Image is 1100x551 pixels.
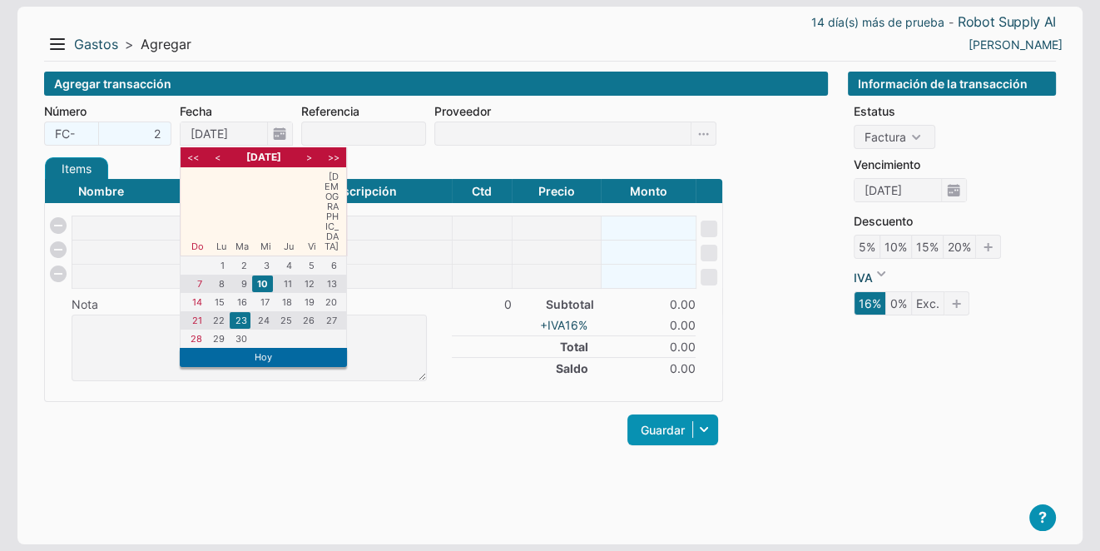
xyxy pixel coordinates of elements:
td: Nota [72,288,321,315]
li: 15 [207,294,228,310]
label: Número [44,102,171,120]
li: 2 [230,257,250,274]
a: Robot Supply AI [958,13,1056,31]
li: Estatus [854,102,1056,120]
li: 18 [275,294,295,310]
li: 25 [275,312,295,329]
td: 0 [452,288,512,315]
li: 23 [230,312,250,329]
a: IVA [854,266,889,286]
li: 13 [320,275,340,292]
input: dd/mm/yyyy [855,179,941,201]
li: Ma [231,238,252,255]
label: Fecha [180,102,293,120]
li: 20 [320,294,340,310]
span: 0.00 [597,316,696,334]
span: 0.00 [597,360,696,377]
li: >> [321,150,342,165]
li: 5 [297,257,318,274]
i: 5% [854,235,880,259]
th: Descripción [321,179,452,203]
li: Vencimiento [854,156,1056,173]
a: Items [45,157,108,180]
li: 12 [297,275,318,292]
li: 7 [185,275,206,292]
li: [DATE] [230,150,297,165]
a: Maria Campias [969,36,1063,53]
div: Información de la transacción [848,72,1056,96]
li: 4 [275,257,295,274]
a: IVA [540,316,592,334]
li: 29 [207,330,228,347]
li: Do [186,238,207,255]
li: 9 [230,275,250,292]
li: Ju [276,238,297,255]
div: Agregar transacción [44,72,828,96]
i: 16% [565,318,592,332]
a: Gastos [74,36,118,53]
li: 17 [252,294,273,310]
li: 11 [275,275,295,292]
li: 3 [252,257,273,274]
li: 19 [297,294,318,310]
a: 14 día(s) más de prueba [811,13,944,31]
li: Vi [299,238,320,255]
li: 16 [230,294,250,310]
i: 10% [880,235,912,259]
li: Descuento [854,212,1056,230]
li: 10 [252,275,273,292]
li: < [207,150,228,165]
i: + [540,318,548,332]
button: Menu [44,31,71,57]
span: Agregar [141,36,191,53]
li: Lu [209,238,230,255]
td: 0.00 [601,288,696,315]
th: Precio [512,179,601,203]
li: 24 [252,312,273,329]
li: > [299,150,320,165]
span: Total [560,338,588,355]
li: Hoy [180,348,347,367]
li: 30 [230,330,250,347]
span: 0.00 [597,338,696,355]
li: 21 [185,312,206,329]
i: 0% [885,291,912,315]
label: Proveedor [434,102,716,120]
i: Exc. [911,291,944,315]
li: 28 [185,330,206,347]
li: 1 [207,257,228,274]
li: 6 [320,257,340,274]
i: 20% [943,235,976,259]
th: Monto [601,179,696,203]
span: Saldo [556,360,588,377]
li: 27 [320,312,340,329]
li: 8 [207,275,228,292]
li: 14 [185,294,206,310]
th: Ctd [452,179,512,203]
i: 16% [854,291,886,315]
th: Subtotal [512,288,601,315]
label: Referencia [301,102,426,120]
li: << [185,150,206,165]
i: 15% [911,235,944,259]
a: Guardar [627,414,718,445]
li: 22 [207,312,228,329]
th: Nombre [72,179,321,203]
li: [DEMOGRAPHIC_DATA] [321,168,342,255]
li: 26 [297,312,318,329]
li: Mi [254,238,275,255]
span: > [125,36,134,53]
button: ? [1029,504,1056,531]
span: - [949,17,954,27]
